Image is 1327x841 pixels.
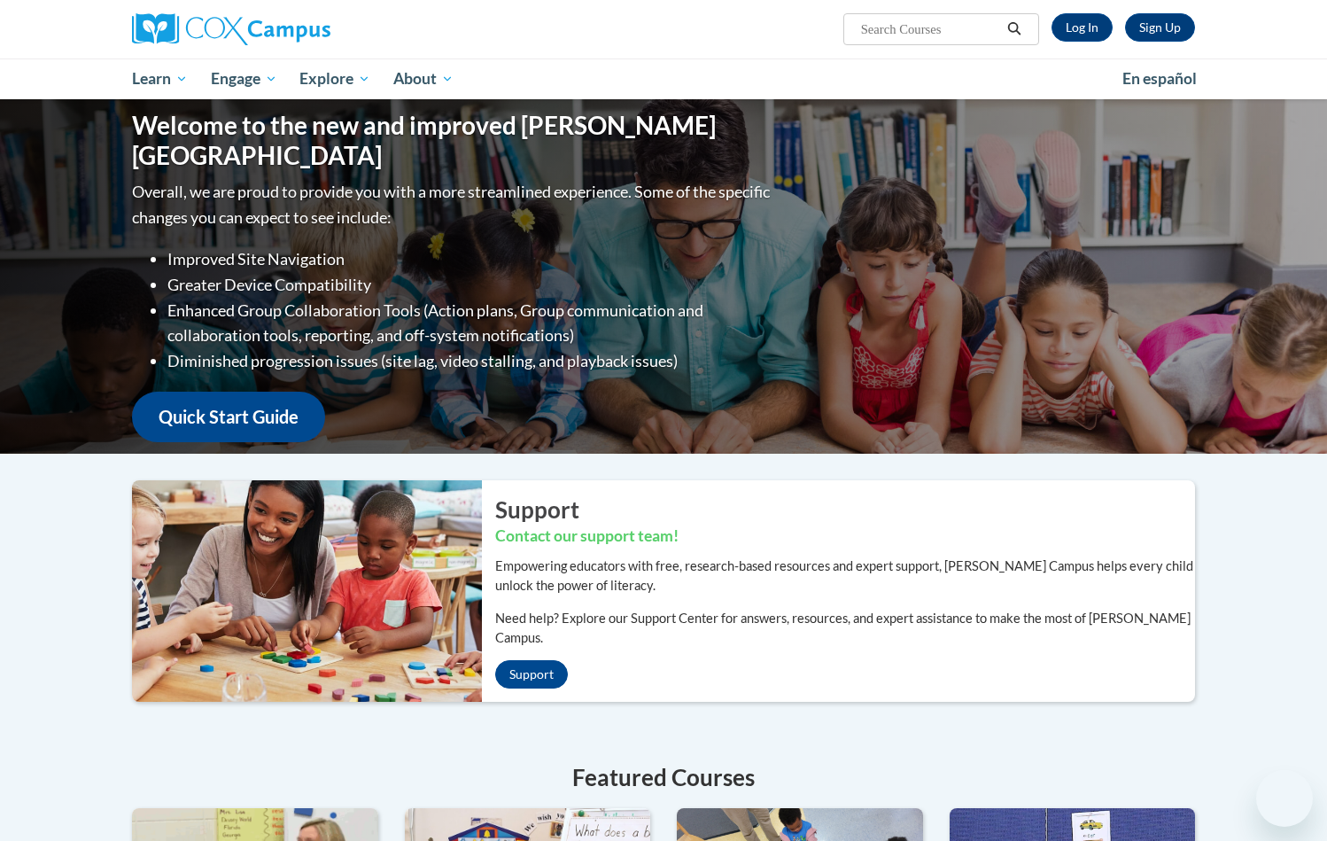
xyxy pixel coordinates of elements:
[167,246,774,272] li: Improved Site Navigation
[120,58,199,99] a: Learn
[105,58,1222,99] div: Main menu
[132,13,330,45] img: Cox Campus
[167,298,774,349] li: Enhanced Group Collaboration Tools (Action plans, Group communication and collaboration tools, re...
[132,392,325,442] a: Quick Start Guide
[495,526,1195,548] h3: Contact our support team!
[495,494,1195,526] h2: Support
[132,760,1195,795] h4: Featured Courses
[1001,19,1028,40] button: Search
[167,272,774,298] li: Greater Device Compatibility
[299,68,370,90] span: Explore
[393,68,454,90] span: About
[132,111,774,170] h1: Welcome to the new and improved [PERSON_NAME][GEOGRAPHIC_DATA]
[1111,60,1208,97] a: En español
[495,660,568,689] a: Support
[132,179,774,230] p: Overall, we are proud to provide you with a more streamlined experience. Some of the specific cha...
[1052,13,1113,42] a: Log In
[1122,69,1197,88] span: En español
[211,68,277,90] span: Engage
[119,480,482,702] img: ...
[199,58,289,99] a: Engage
[382,58,465,99] a: About
[1256,770,1313,827] iframe: Button to launch messaging window
[288,58,382,99] a: Explore
[1125,13,1195,42] a: Register
[859,19,1001,40] input: Search Courses
[495,557,1195,596] p: Empowering educators with free, research-based resources and expert support, [PERSON_NAME] Campus...
[132,13,469,45] a: Cox Campus
[132,68,188,90] span: Learn
[167,348,774,374] li: Diminished progression issues (site lag, video stalling, and playback issues)
[495,609,1195,648] p: Need help? Explore our Support Center for answers, resources, and expert assistance to make the m...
